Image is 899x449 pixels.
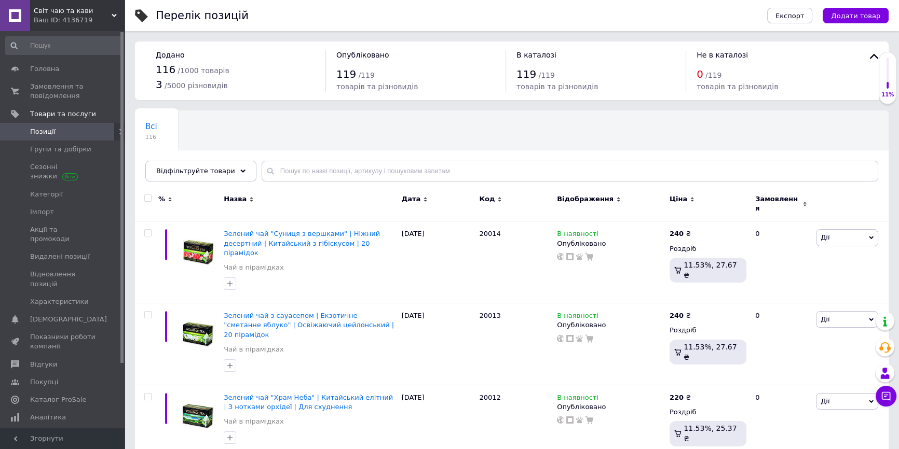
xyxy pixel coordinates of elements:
[30,252,90,261] span: Видалені позиції
[538,71,554,79] span: / 119
[145,122,157,131] span: Всі
[224,263,284,272] a: Чай в пірамідках
[697,68,703,80] span: 0
[670,229,691,238] div: ₴
[30,207,54,217] span: Імпорт
[176,311,219,353] img: Зеленый чай с сауасепом | Экзотическое "сметанное яблоко" | Освежающий цейлонский | 20 пирамидок
[30,413,66,422] span: Аналітика
[557,394,598,404] span: В наявності
[30,225,96,244] span: Акції та промокоди
[30,109,96,119] span: Товари та послуги
[821,233,829,241] span: Дії
[479,194,495,204] span: Код
[156,10,249,21] div: Перелік позицій
[34,16,125,25] div: Ваш ID: 4136719
[876,386,896,406] button: Чат з покупцем
[158,194,165,204] span: %
[34,6,112,16] span: Світ чаю та кави
[684,343,737,361] span: 11.53%, 27.67 ₴
[336,68,356,80] span: 119
[670,230,684,237] b: 240
[156,51,184,59] span: Додано
[30,360,57,369] span: Відгуки
[178,66,229,75] span: / 1000 товарів
[557,239,664,248] div: Опубліковано
[156,167,235,175] span: Відфільтруйте товари
[30,297,89,306] span: Характеристики
[670,244,746,254] div: Роздріб
[176,229,219,271] img: Зеленый чай "Земляника со сливками" | Нежный десертный | Китайский с гибискусом | 20 пирамидок
[30,270,96,288] span: Відновлення позицій
[224,312,394,338] a: Зелений чай з сауасепом | Екзотичне "сметанне яблуко" | Освіжаючий цейлонський | 20 пірамідок
[30,82,96,101] span: Замовлення та повідомлення
[165,81,228,90] span: / 5000 різновидів
[697,82,778,91] span: товарів та різновидів
[224,230,380,256] a: Зелений чай "Суниця з вершками" | Ніжний десертний | Китайський з гібіскусом | 20 пірамідок
[399,303,477,385] div: [DATE]
[697,51,748,59] span: Не в каталозі
[879,91,896,99] div: 11%
[705,71,721,79] span: / 119
[479,394,500,401] span: 20012
[516,51,556,59] span: В каталозі
[145,133,157,141] span: 116
[5,36,122,55] input: Пошук
[479,312,500,319] span: 20013
[684,424,737,443] span: 11.53%, 25.37 ₴
[670,408,746,417] div: Роздріб
[30,145,91,154] span: Групи та добірки
[399,221,477,303] div: [DATE]
[176,393,219,435] img: Зеленый чай "Храм Неба" | Китайский элитный | С нотками орхидеи | Для похудения
[402,194,421,204] span: Дата
[557,312,598,322] span: В наявності
[749,303,813,385] div: 0
[30,127,56,136] span: Позиції
[336,82,418,91] span: товарів та різновидів
[30,315,107,324] span: [DEMOGRAPHIC_DATA]
[30,395,86,404] span: Каталог ProSale
[30,64,59,74] span: Головна
[670,394,684,401] b: 220
[156,63,175,76] span: 116
[684,261,737,279] span: 11.53%, 27.67 ₴
[557,194,614,204] span: Відображення
[557,320,664,330] div: Опубліковано
[821,397,829,405] span: Дії
[30,162,96,181] span: Сезонні знижки
[156,78,162,91] span: 3
[30,377,58,387] span: Покупці
[30,332,96,351] span: Показники роботи компанії
[670,326,746,335] div: Роздріб
[358,71,374,79] span: / 119
[557,402,664,412] div: Опубліковано
[670,393,691,402] div: ₴
[775,12,805,20] span: Експорт
[557,230,598,241] span: В наявності
[479,230,500,237] span: 20014
[224,345,284,354] a: Чай в пірамідках
[336,51,389,59] span: Опубліковано
[749,221,813,303] div: 0
[670,194,687,204] span: Ціна
[670,312,684,319] b: 240
[755,194,800,213] span: Замовлення
[30,190,63,199] span: Категорії
[767,8,813,23] button: Експорт
[224,194,247,204] span: Назва
[262,161,878,181] input: Пошук по назві позиції, артикулу і пошуковим запитам
[821,315,829,323] span: Дії
[224,417,284,426] a: Чай в пірамідках
[670,311,691,320] div: ₴
[224,394,393,411] a: Зелений чай "Храм Неба" | Китайський елітний | З нотками орхідеї | Для схуднення
[831,12,880,20] span: Додати товар
[823,8,889,23] button: Додати товар
[516,68,536,80] span: 119
[516,82,598,91] span: товарів та різновидів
